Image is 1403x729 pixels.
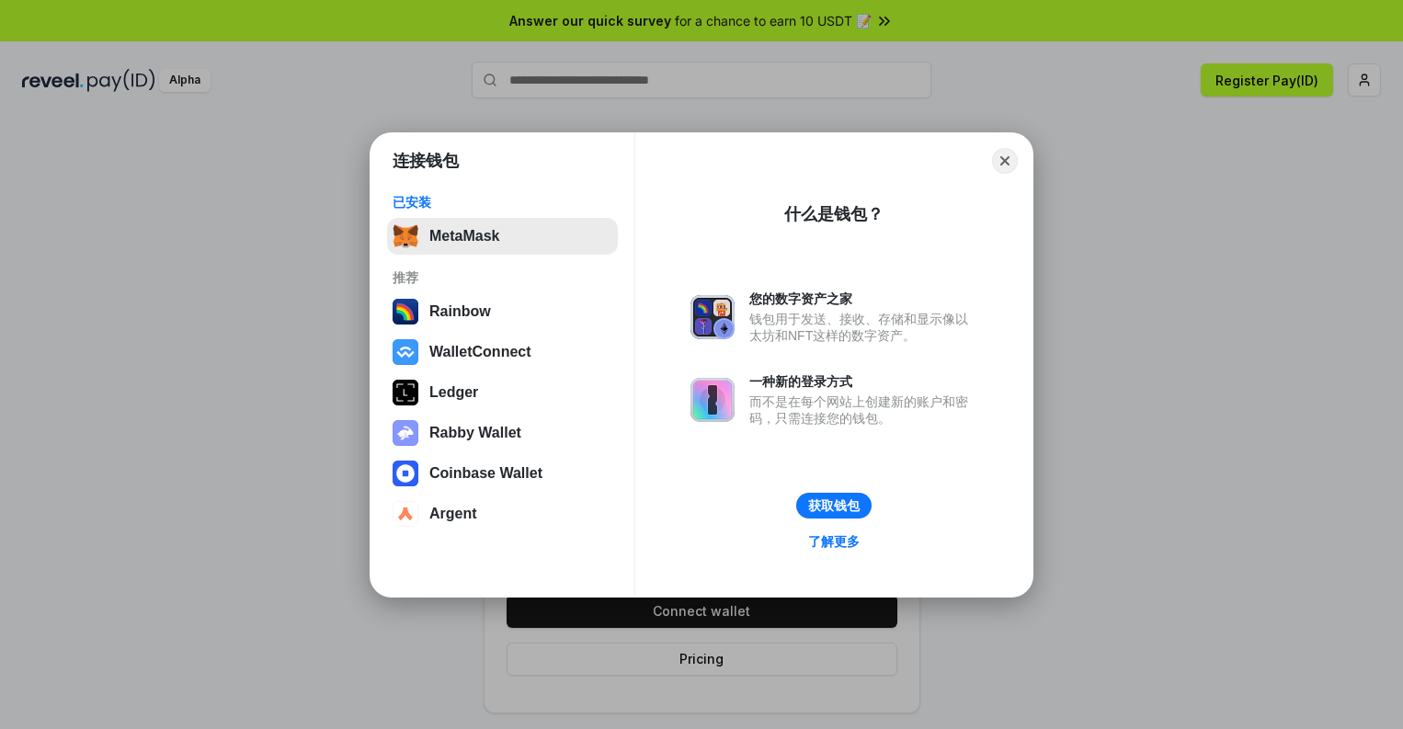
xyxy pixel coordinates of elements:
button: 获取钱包 [796,493,872,518]
div: 钱包用于发送、接收、存储和显示像以太坊和NFT这样的数字资产。 [749,311,977,344]
div: 您的数字资产之家 [749,290,977,307]
img: svg+xml,%3Csvg%20xmlns%3D%22http%3A%2F%2Fwww.w3.org%2F2000%2Fsvg%22%20fill%3D%22none%22%20viewBox... [393,420,418,446]
div: Ledger [429,384,478,401]
img: svg+xml,%3Csvg%20fill%3D%22none%22%20height%3D%2233%22%20viewBox%3D%220%200%2035%2033%22%20width%... [393,223,418,249]
div: Rabby Wallet [429,425,521,441]
div: 什么是钱包？ [784,203,884,225]
div: 了解更多 [808,533,860,550]
div: Argent [429,506,477,522]
button: Argent [387,495,618,532]
div: 已安装 [393,194,612,211]
button: MetaMask [387,218,618,255]
div: Rainbow [429,303,491,320]
img: svg+xml,%3Csvg%20width%3D%2228%22%20height%3D%2228%22%20viewBox%3D%220%200%2028%2028%22%20fill%3D... [393,501,418,527]
img: svg+xml,%3Csvg%20xmlns%3D%22http%3A%2F%2Fwww.w3.org%2F2000%2Fsvg%22%20width%3D%2228%22%20height%3... [393,380,418,405]
button: Close [992,148,1018,174]
button: Rainbow [387,293,618,330]
div: 而不是在每个网站上创建新的账户和密码，只需连接您的钱包。 [749,393,977,427]
div: 一种新的登录方式 [749,373,977,390]
button: Ledger [387,374,618,411]
a: 了解更多 [797,530,871,553]
img: svg+xml,%3Csvg%20xmlns%3D%22http%3A%2F%2Fwww.w3.org%2F2000%2Fsvg%22%20fill%3D%22none%22%20viewBox... [690,378,735,422]
div: 获取钱包 [808,497,860,514]
img: svg+xml,%3Csvg%20width%3D%22120%22%20height%3D%22120%22%20viewBox%3D%220%200%20120%20120%22%20fil... [393,299,418,325]
img: svg+xml,%3Csvg%20width%3D%2228%22%20height%3D%2228%22%20viewBox%3D%220%200%2028%2028%22%20fill%3D... [393,339,418,365]
div: 推荐 [393,269,612,286]
img: svg+xml,%3Csvg%20width%3D%2228%22%20height%3D%2228%22%20viewBox%3D%220%200%2028%2028%22%20fill%3D... [393,461,418,486]
button: Rabby Wallet [387,415,618,451]
div: MetaMask [429,228,499,245]
button: WalletConnect [387,334,618,370]
div: WalletConnect [429,344,531,360]
img: svg+xml,%3Csvg%20xmlns%3D%22http%3A%2F%2Fwww.w3.org%2F2000%2Fsvg%22%20fill%3D%22none%22%20viewBox... [690,295,735,339]
button: Coinbase Wallet [387,455,618,492]
h1: 连接钱包 [393,150,459,172]
div: Coinbase Wallet [429,465,542,482]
